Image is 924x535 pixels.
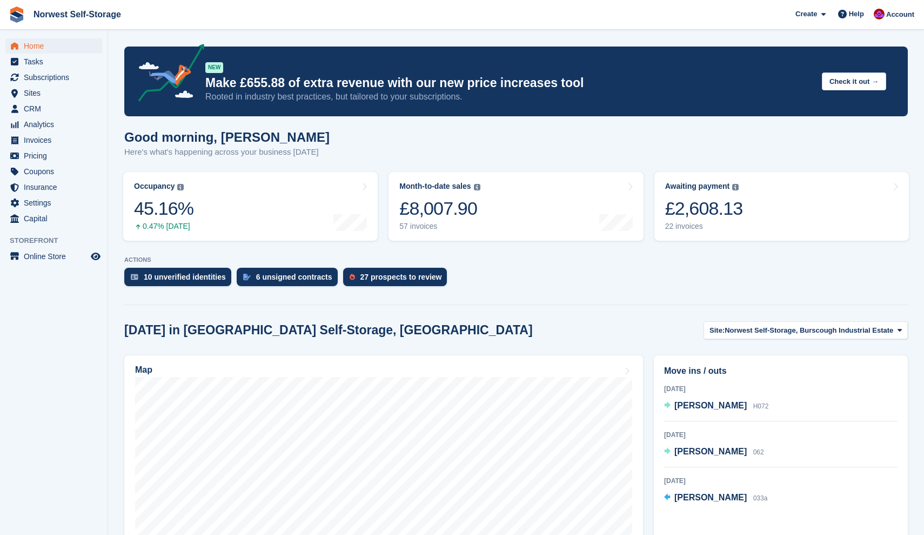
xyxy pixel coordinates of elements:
span: Settings [24,195,89,210]
a: menu [5,180,102,195]
a: [PERSON_NAME] 062 [664,445,764,459]
a: Preview store [89,250,102,263]
span: Home [24,38,89,54]
p: Here's what's happening across your business [DATE] [124,146,330,158]
div: [DATE] [664,476,898,486]
a: menu [5,249,102,264]
span: 062 [753,448,764,456]
div: Awaiting payment [665,182,730,191]
p: Rooted in industry best practices, but tailored to your subscriptions. [205,91,813,103]
a: menu [5,85,102,101]
a: Awaiting payment £2,608.13 22 invoices [654,172,909,241]
p: ACTIONS [124,256,908,263]
a: [PERSON_NAME] H072 [664,399,768,413]
a: Month-to-date sales £8,007.90 57 invoices [389,172,643,241]
a: menu [5,117,102,132]
a: 10 unverified identities [124,268,237,292]
img: icon-info-grey-7440780725fd019a000dd9b08b2336e03edf1995a4989e88bcd33f0948082b44.svg [474,184,480,190]
span: Invoices [24,133,89,148]
div: 57 invoices [399,222,480,231]
div: 0.47% [DATE] [134,222,193,231]
span: [PERSON_NAME] [674,401,747,410]
img: verify_identity-adf6edd0f0f0b5bbfe63781bf79b02c33cf7c696d77639b501bdc392416b5a36.svg [131,274,138,280]
a: menu [5,70,102,85]
a: menu [5,133,102,148]
span: 033a [753,494,768,502]
span: [PERSON_NAME] [674,447,747,456]
img: icon-info-grey-7440780725fd019a000dd9b08b2336e03edf1995a4989e88bcd33f0948082b44.svg [177,184,184,190]
p: Make £655.88 of extra revenue with our new price increases tool [205,75,813,91]
div: 10 unverified identities [144,273,226,281]
img: Daniel Grensinger [874,9,885,19]
span: Site: [709,325,725,336]
a: [PERSON_NAME] 033a [664,491,767,505]
span: Analytics [24,117,89,132]
span: Capital [24,211,89,226]
span: Help [849,9,864,19]
a: menu [5,38,102,54]
span: Insurance [24,180,89,195]
span: Account [886,9,914,20]
h2: Map [135,365,152,375]
a: Norwest Self-Storage [29,5,125,23]
img: icon-info-grey-7440780725fd019a000dd9b08b2336e03edf1995a4989e88bcd33f0948082b44.svg [732,184,739,190]
span: Coupons [24,164,89,179]
h1: Good morning, [PERSON_NAME] [124,130,330,144]
img: prospect-51fa495bee0391a8d652442698ab0144808aea92771e9ea1ae160a38d050c398.svg [350,274,355,280]
div: NEW [205,62,223,73]
div: 27 prospects to review [360,273,442,281]
span: CRM [24,101,89,116]
a: menu [5,101,102,116]
button: Site: Norwest Self-Storage, Burscough Industrial Estate [704,321,908,339]
div: 45.16% [134,197,193,220]
button: Check it out → [822,72,886,90]
a: menu [5,148,102,163]
span: H072 [753,402,769,410]
a: menu [5,211,102,226]
a: menu [5,195,102,210]
span: Sites [24,85,89,101]
a: menu [5,54,102,69]
div: [DATE] [664,384,898,394]
div: £8,007.90 [399,197,480,220]
h2: [DATE] in [GEOGRAPHIC_DATA] Self-Storage, [GEOGRAPHIC_DATA] [124,323,533,338]
div: 6 unsigned contracts [256,273,332,281]
a: menu [5,164,102,179]
span: [PERSON_NAME] [674,493,747,502]
div: 22 invoices [665,222,743,231]
span: Create [795,9,817,19]
span: Subscriptions [24,70,89,85]
img: price-adjustments-announcement-icon-8257ccfd72463d97f412b2fc003d46551f7dbcb40ab6d574587a9cd5c0d94... [129,44,205,105]
img: contract_signature_icon-13c848040528278c33f63329250d36e43548de30e8caae1d1a13099fd9432cc5.svg [243,274,251,280]
img: stora-icon-8386f47178a22dfd0bd8f6a31ec36ba5ce8667c1dd55bd0f319d3a0aa187defe.svg [9,6,25,23]
span: Norwest Self-Storage, Burscough Industrial Estate [725,325,893,336]
h2: Move ins / outs [664,365,898,378]
span: Tasks [24,54,89,69]
div: [DATE] [664,430,898,440]
div: Month-to-date sales [399,182,471,191]
span: Pricing [24,148,89,163]
span: Storefront [10,235,108,246]
a: 27 prospects to review [343,268,453,292]
a: 6 unsigned contracts [237,268,343,292]
a: Occupancy 45.16% 0.47% [DATE] [123,172,378,241]
div: £2,608.13 [665,197,743,220]
span: Online Store [24,249,89,264]
div: Occupancy [134,182,175,191]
